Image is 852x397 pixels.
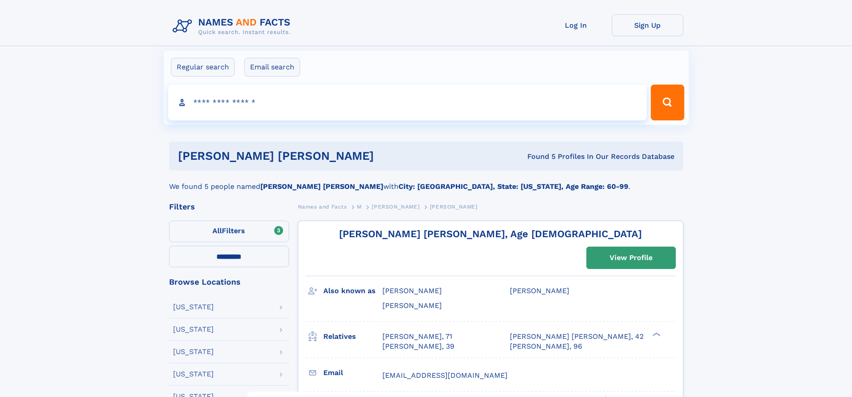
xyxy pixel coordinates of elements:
a: View Profile [587,247,675,269]
a: M [357,201,362,212]
a: [PERSON_NAME] [372,201,420,212]
img: Logo Names and Facts [169,14,298,38]
span: [PERSON_NAME] [430,204,478,210]
div: [US_STATE] [173,348,214,355]
a: [PERSON_NAME], 71 [382,332,452,342]
h3: Relatives [323,329,382,344]
a: [PERSON_NAME], 39 [382,342,454,351]
div: Browse Locations [169,278,289,286]
div: ❯ [650,331,661,337]
label: Email search [244,58,300,77]
div: View Profile [610,248,653,268]
a: Log In [540,14,612,36]
b: City: [GEOGRAPHIC_DATA], State: [US_STATE], Age Range: 60-99 [398,182,628,191]
div: [US_STATE] [173,303,214,311]
span: [PERSON_NAME] [372,204,420,210]
b: [PERSON_NAME] [PERSON_NAME] [260,182,383,191]
a: Sign Up [612,14,683,36]
div: We found 5 people named with . [169,171,683,192]
a: [PERSON_NAME] [PERSON_NAME], 42 [510,332,644,342]
h3: Email [323,365,382,380]
h1: [PERSON_NAME] [PERSON_NAME] [178,150,451,162]
span: [PERSON_NAME] [382,301,442,310]
button: Search Button [651,85,684,120]
label: Filters [169,221,289,242]
a: [PERSON_NAME] [PERSON_NAME], Age [DEMOGRAPHIC_DATA] [339,228,642,239]
h3: Also known as [323,283,382,299]
span: [EMAIL_ADDRESS][DOMAIN_NAME] [382,371,508,380]
span: [PERSON_NAME] [382,286,442,295]
span: All [212,226,222,235]
div: Filters [169,203,289,211]
span: [PERSON_NAME] [510,286,569,295]
div: [US_STATE] [173,371,214,378]
a: [PERSON_NAME], 96 [510,342,582,351]
input: search input [168,85,647,120]
div: Found 5 Profiles In Our Records Database [450,152,674,162]
span: M [357,204,362,210]
a: Names and Facts [298,201,347,212]
div: [US_STATE] [173,326,214,333]
label: Regular search [171,58,235,77]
